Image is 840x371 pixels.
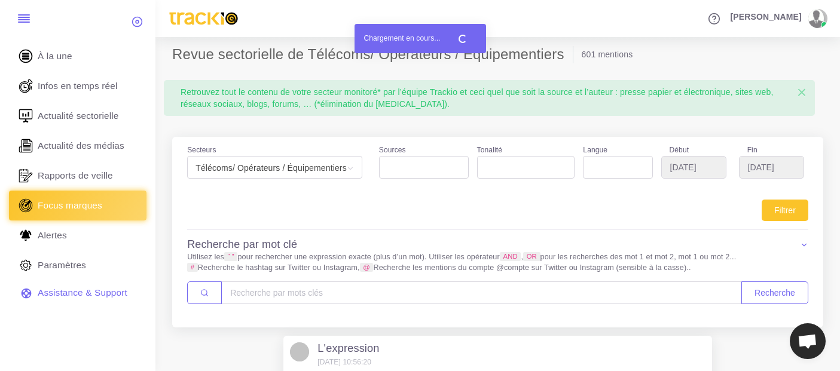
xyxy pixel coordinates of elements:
[172,80,807,116] div: Retrouvez tout le contenu de votre secteur monitoré* par l’équipe Trackio et ceci quel que soit l...
[17,256,35,274] img: parametre.svg
[38,259,86,272] span: Paramètres
[477,145,502,156] label: Tonalité
[38,50,72,63] span: À la une
[9,161,146,191] a: Rapports de veille
[38,199,102,212] span: Focus marques
[500,252,521,261] code: AND
[187,263,198,272] code: #
[9,250,146,280] a: Paramètres
[661,156,726,179] input: YYYY-MM-DD
[191,160,359,176] span: Télécoms/ Opérateurs / Équipementiers
[739,156,804,179] input: YYYY-MM-DD
[38,286,127,299] span: Assistance & Support
[172,46,573,63] h2: Revue sectorielle de Télécoms/ Opérateurs / Équipementiers
[583,145,607,156] label: Langue
[9,131,146,161] a: Actualité des médias
[187,156,362,179] span: Télécoms/ Opérateurs / Équipementiers
[762,200,808,221] button: Filtrer
[38,169,113,182] span: Rapports de veille
[9,191,146,220] a: Focus marques
[9,220,146,250] a: Alertes
[317,358,371,366] small: [DATE] 10:56:20
[17,226,35,244] img: Alerte.svg
[731,13,802,21] span: [PERSON_NAME]
[17,167,35,185] img: rapport_1.svg
[741,281,808,304] button: Recherche
[38,109,119,122] span: Actualité sectorielle
[17,47,35,65] img: home.svg
[221,281,742,304] input: Amount
[317,342,379,355] h5: L'expression
[17,107,35,125] img: revue-sectorielle.svg
[17,197,35,214] img: focus-marques.svg
[379,145,406,156] label: Sources
[797,83,807,102] span: ×
[789,80,815,105] button: Close
[523,252,540,261] code: OR
[187,145,216,156] label: Secteurs
[164,7,243,30] img: trackio.svg
[17,137,35,155] img: revue-editorielle.svg
[187,252,808,273] p: Utilisez les pour rechercher une expression exacte (plus d’un mot). Utiliser les opérateur , pour...
[38,229,67,242] span: Alertes
[661,145,731,156] label: Début
[725,9,832,28] a: [PERSON_NAME] avatar
[360,263,374,272] code: @
[17,77,35,95] img: revue-live.svg
[187,238,297,252] h4: Recherche par mot clé
[38,79,118,93] span: Infos en temps réel
[290,342,309,361] img: Avatar
[355,24,450,53] div: Chargement en cours...
[9,71,146,101] a: Infos en temps réel
[808,9,824,28] img: avatar
[790,323,826,359] div: Ouvrir le chat
[9,101,146,131] a: Actualité sectorielle
[582,48,633,60] li: 601 mentions
[739,145,808,156] label: Fin
[9,41,146,71] a: À la une
[224,252,237,261] code: “ ”
[38,139,124,152] span: Actualité des médias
